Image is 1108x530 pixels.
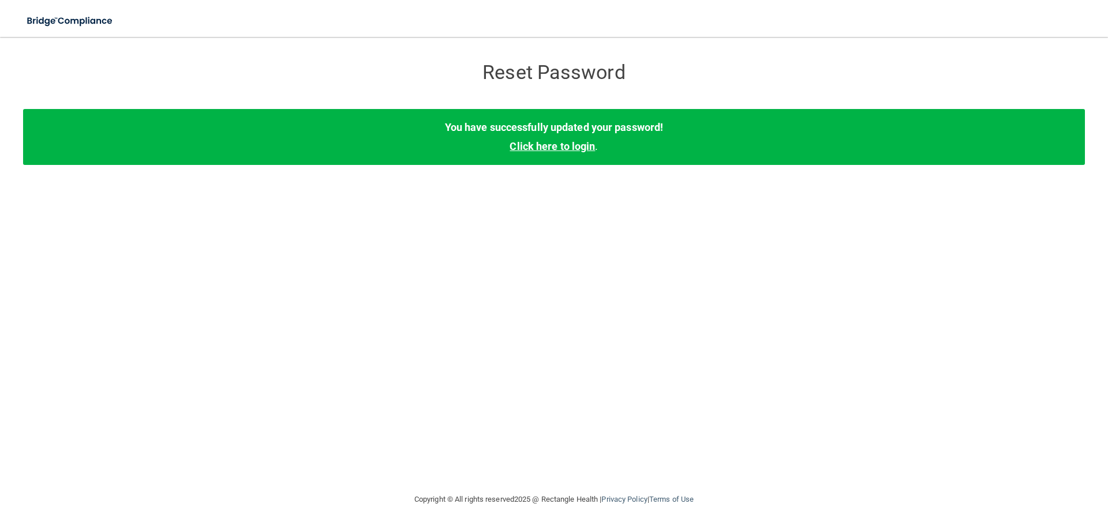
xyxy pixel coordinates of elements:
[17,9,123,33] img: bridge_compliance_login_screen.278c3ca4.svg
[601,495,647,503] a: Privacy Policy
[510,140,595,152] a: Click here to login
[343,62,765,83] h3: Reset Password
[343,481,765,518] div: Copyright © All rights reserved 2025 @ Rectangle Health | |
[649,495,694,503] a: Terms of Use
[23,109,1085,164] div: .
[445,121,663,133] b: You have successfully updated your password!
